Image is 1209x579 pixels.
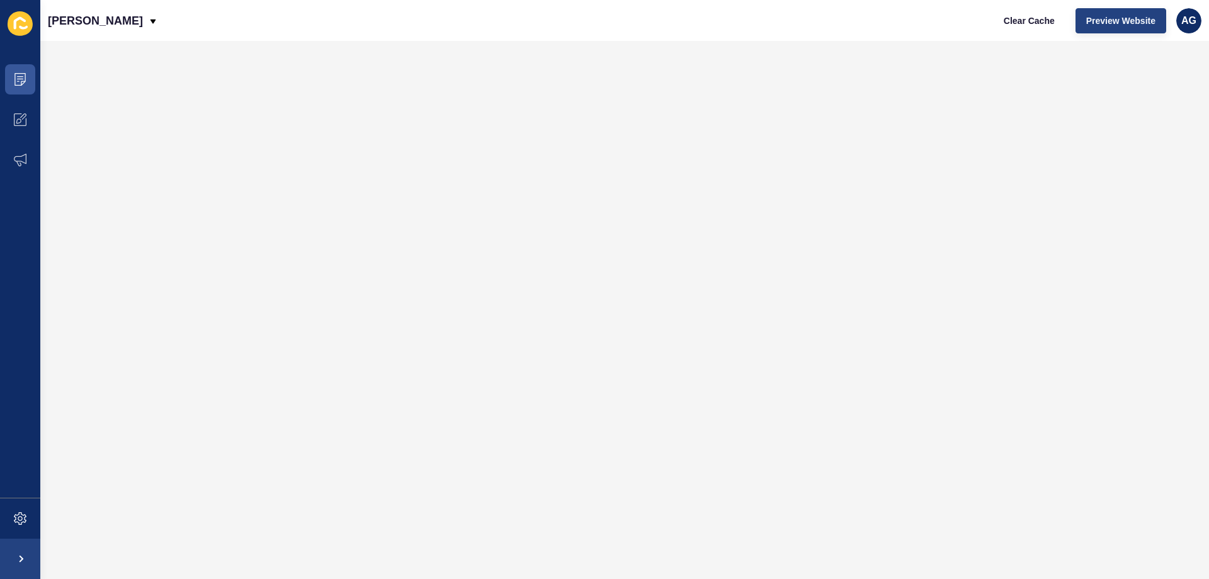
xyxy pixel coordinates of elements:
button: Preview Website [1076,8,1166,33]
span: AG [1181,14,1196,27]
button: Clear Cache [993,8,1065,33]
span: Preview Website [1086,14,1155,27]
span: Clear Cache [1004,14,1055,27]
p: [PERSON_NAME] [48,5,143,37]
